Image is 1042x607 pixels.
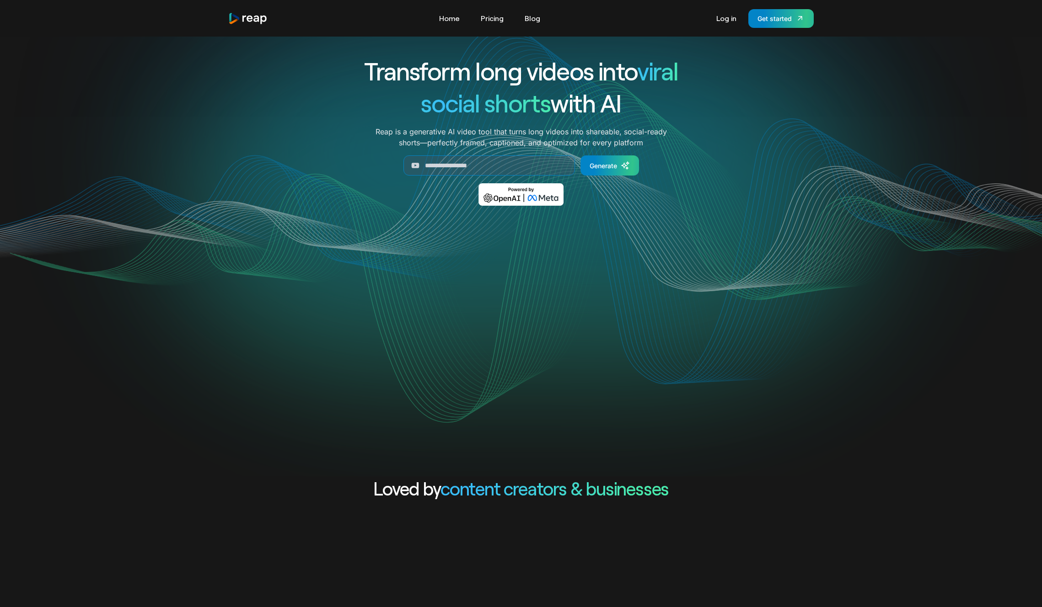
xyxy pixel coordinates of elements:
[435,11,464,26] a: Home
[331,87,711,119] h1: with AI
[331,155,711,176] form: Generate Form
[712,11,741,26] a: Log in
[440,477,669,499] span: content creators & businesses
[580,155,639,176] a: Generate
[421,88,550,117] span: social shorts
[748,9,814,28] a: Get started
[520,11,545,26] a: Blog
[228,12,268,25] a: home
[331,55,711,87] h1: Transform long videos into
[376,126,667,148] p: Reap is a generative AI video tool that turns long videos into shareable, social-ready shorts—per...
[476,11,508,26] a: Pricing
[337,219,705,403] video: Your browser does not support the video tag.
[637,56,678,85] span: viral
[478,183,564,206] img: Powered by OpenAI & Meta
[228,12,268,25] img: reap logo
[757,14,792,23] div: Get started
[590,161,617,170] div: Generate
